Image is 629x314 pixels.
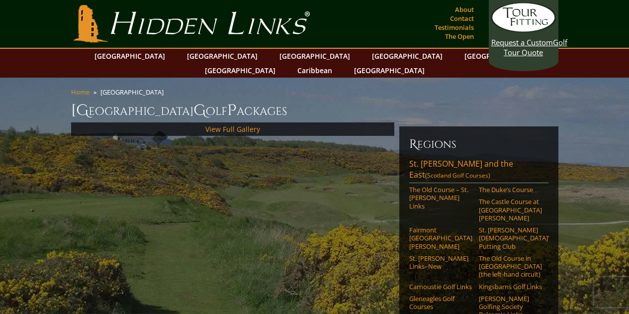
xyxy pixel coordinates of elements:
[479,226,542,250] a: St. [PERSON_NAME] [DEMOGRAPHIC_DATA]’ Putting Club
[292,63,337,78] a: Caribbean
[459,49,540,63] a: [GEOGRAPHIC_DATA]
[479,198,542,222] a: The Castle Course at [GEOGRAPHIC_DATA][PERSON_NAME]
[479,186,542,194] a: The Duke’s Course
[227,101,237,120] span: P
[479,283,542,291] a: Kingsbarns Golf Links
[71,88,90,97] a: Home
[409,283,472,291] a: Carnoustie Golf Links
[205,124,260,134] a: View Full Gallery
[274,49,355,63] a: [GEOGRAPHIC_DATA]
[491,37,553,47] span: Request a Custom
[367,49,448,63] a: [GEOGRAPHIC_DATA]
[409,254,472,271] a: St. [PERSON_NAME] Links–New
[432,20,476,34] a: Testimonials
[193,101,206,120] span: G
[100,88,168,97] li: [GEOGRAPHIC_DATA]
[200,63,280,78] a: [GEOGRAPHIC_DATA]
[409,158,548,183] a: St. [PERSON_NAME] and the East(Scotland Golf Courses)
[425,171,490,180] span: (Scotland Golf Courses)
[409,295,472,311] a: Gleneagles Golf Courses
[409,186,472,210] a: The Old Course – St. [PERSON_NAME] Links
[349,63,430,78] a: [GEOGRAPHIC_DATA]
[90,49,170,63] a: [GEOGRAPHIC_DATA]
[409,226,472,250] a: Fairmont [GEOGRAPHIC_DATA][PERSON_NAME]
[491,2,556,57] a: Request a CustomGolf Tour Quote
[448,11,476,25] a: Contact
[71,101,558,120] h1: [GEOGRAPHIC_DATA] olf ackages
[479,254,542,279] a: The Old Course in [GEOGRAPHIC_DATA] (the left-hand circuit)
[443,29,476,43] a: The Open
[452,2,476,16] a: About
[409,136,548,152] h6: Regions
[182,49,263,63] a: [GEOGRAPHIC_DATA]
